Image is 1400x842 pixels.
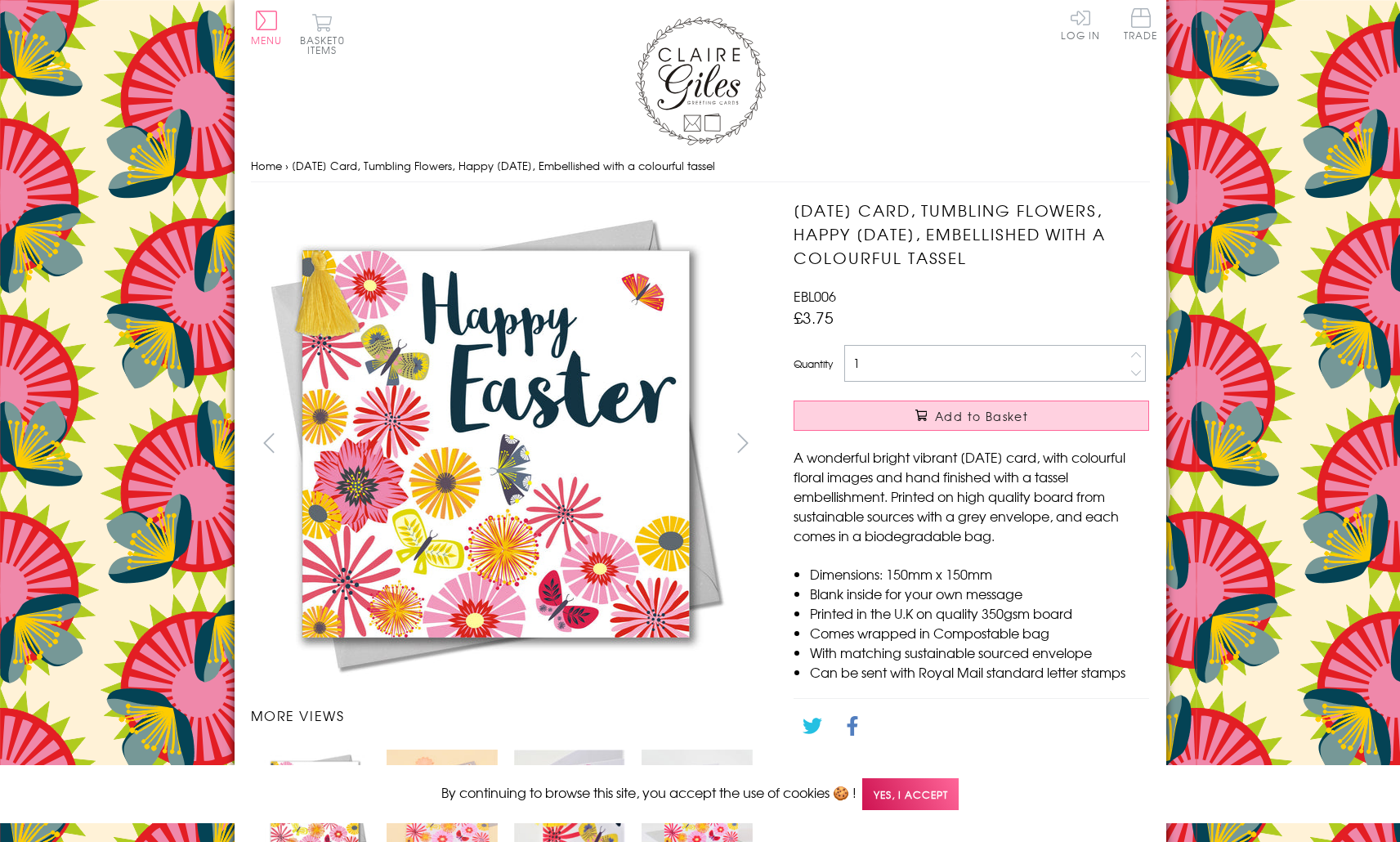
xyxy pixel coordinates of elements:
[1124,8,1158,40] span: Trade
[794,356,833,371] label: Quantity
[935,408,1028,424] span: Add to Basket
[251,33,283,47] span: Menu
[807,760,966,780] a: Go back to the collection
[810,584,1149,603] li: Blank inside for your own message
[285,158,288,173] span: ›
[810,643,1149,662] li: With matching sustainable sourced envelope
[810,623,1149,643] li: Comes wrapped in Compostable bag
[251,424,288,461] button: prev
[794,286,836,306] span: EBL006
[1124,8,1158,43] a: Trade
[251,705,762,725] h3: More views
[810,564,1149,584] li: Dimensions: 150mm x 150mm
[794,447,1149,545] p: A wonderful bright vibrant [DATE] card, with colourful floral images and hand finished with a tas...
[251,158,282,173] a: Home
[724,424,761,461] button: next
[250,199,740,689] img: Easter Card, Tumbling Flowers, Happy Easter, Embellished with a colourful tassel
[251,11,283,45] button: Menu
[810,603,1149,623] li: Printed in the U.K on quality 350gsm board
[307,33,345,57] span: 0 items
[251,150,1150,183] nav: breadcrumbs
[292,158,715,173] span: [DATE] Card, Tumbling Flowers, Happy [DATE], Embellished with a colourful tassel
[1061,8,1100,40] a: Log In
[794,199,1149,269] h1: [DATE] Card, Tumbling Flowers, Happy [DATE], Embellished with a colourful tassel
[794,401,1149,431] button: Add to Basket
[635,16,766,146] img: Claire Giles Greetings Cards
[862,778,959,810] span: Yes, I accept
[300,13,345,55] button: Basket0 items
[794,306,834,329] span: £3.75
[810,662,1149,682] li: Can be sent with Royal Mail standard letter stamps
[761,199,1251,689] img: Easter Card, Tumbling Flowers, Happy Easter, Embellished with a colourful tassel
